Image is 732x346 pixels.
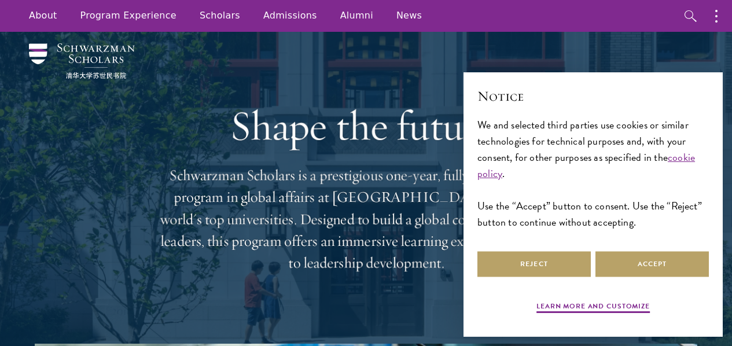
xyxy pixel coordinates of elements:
[477,117,709,231] div: We and selected third parties use cookies or similar technologies for technical purposes and, wit...
[595,251,709,277] button: Accept
[158,164,575,274] p: Schwarzman Scholars is a prestigious one-year, fully funded master’s program in global affairs at...
[536,301,650,315] button: Learn more and customize
[477,251,591,277] button: Reject
[29,43,135,79] img: Schwarzman Scholars
[477,149,695,181] a: cookie policy
[477,86,709,106] h2: Notice
[158,101,575,150] h1: Shape the future.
